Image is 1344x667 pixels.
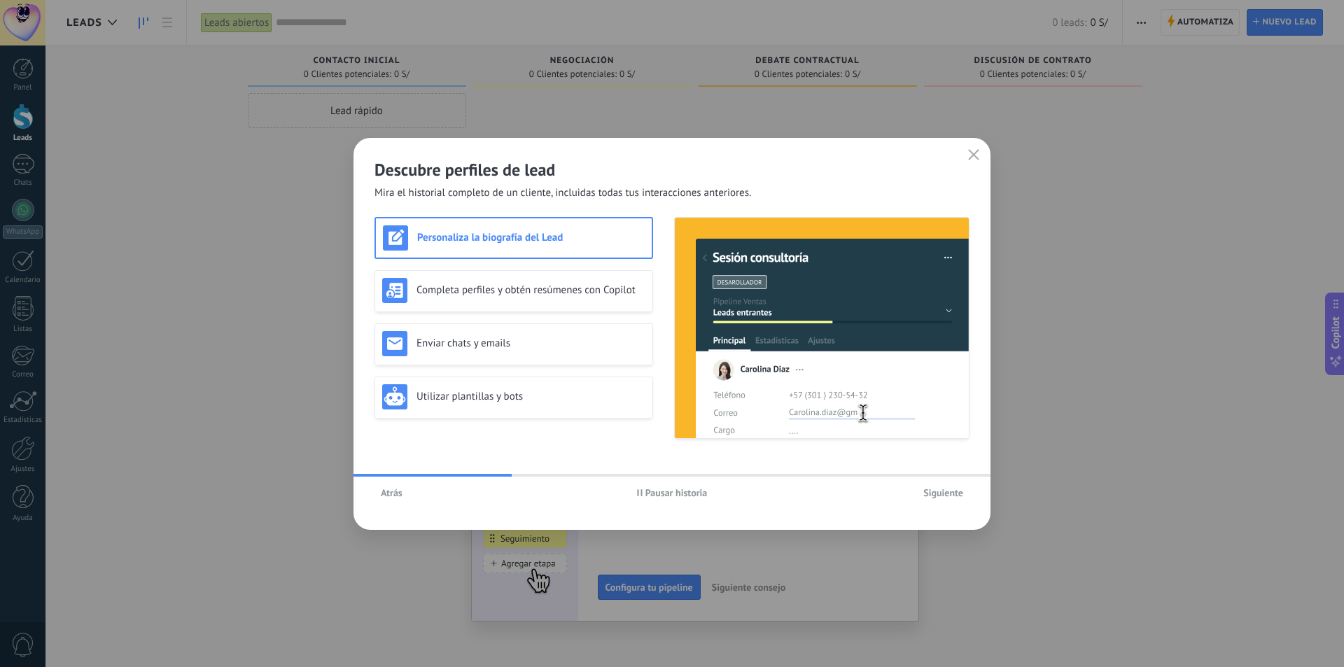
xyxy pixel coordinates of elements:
[417,231,645,244] h3: Personaliza la biografía del Lead
[416,390,645,403] h3: Utilizar plantillas y bots
[631,482,714,503] button: Pausar historia
[923,488,963,498] span: Siguiente
[374,186,751,200] span: Mira el historial completo de un cliente, incluidas todas tus interacciones anteriores.
[381,488,402,498] span: Atrás
[374,482,409,503] button: Atrás
[645,488,708,498] span: Pausar historia
[416,337,645,350] h3: Enviar chats y emails
[374,159,969,181] h2: Descubre perfiles de lead
[416,283,645,297] h3: Completa perfiles y obtén resúmenes con Copilot
[917,482,969,503] button: Siguiente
